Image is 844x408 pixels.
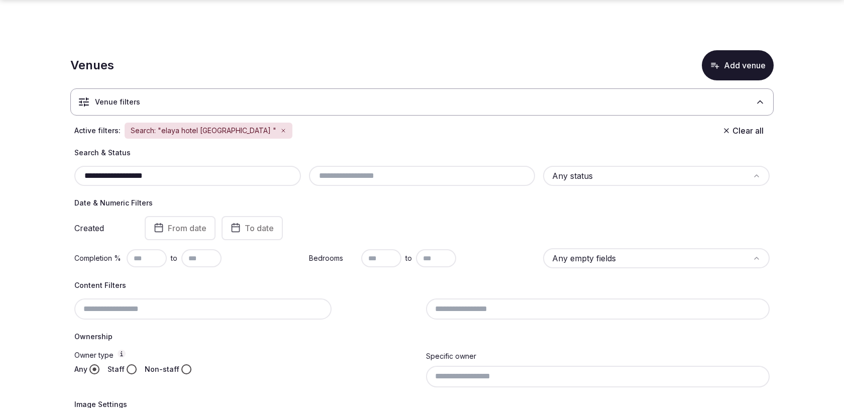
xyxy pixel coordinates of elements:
h3: Venue filters [95,97,140,107]
button: Add venue [702,50,774,80]
label: Created [74,224,131,232]
button: Clear all [716,122,770,140]
label: Non-staff [145,364,179,374]
label: Any [74,364,87,374]
button: To date [222,216,283,240]
button: Owner type [118,350,126,358]
h1: Venues [70,57,114,74]
h4: Content Filters [74,280,770,290]
label: Completion % [74,253,123,263]
span: to [171,253,177,263]
span: to [405,253,412,263]
button: From date [145,216,216,240]
label: Owner type [74,350,418,360]
span: To date [245,223,274,233]
span: From date [168,223,206,233]
h4: Ownership [74,332,770,342]
h4: Search & Status [74,148,770,158]
span: Active filters: [74,126,121,136]
label: Specific owner [426,352,476,360]
label: Staff [108,364,125,374]
span: Search: "elaya hotel [GEOGRAPHIC_DATA] " [131,126,276,136]
label: Bedrooms [309,253,357,263]
h4: Date & Numeric Filters [74,198,770,208]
